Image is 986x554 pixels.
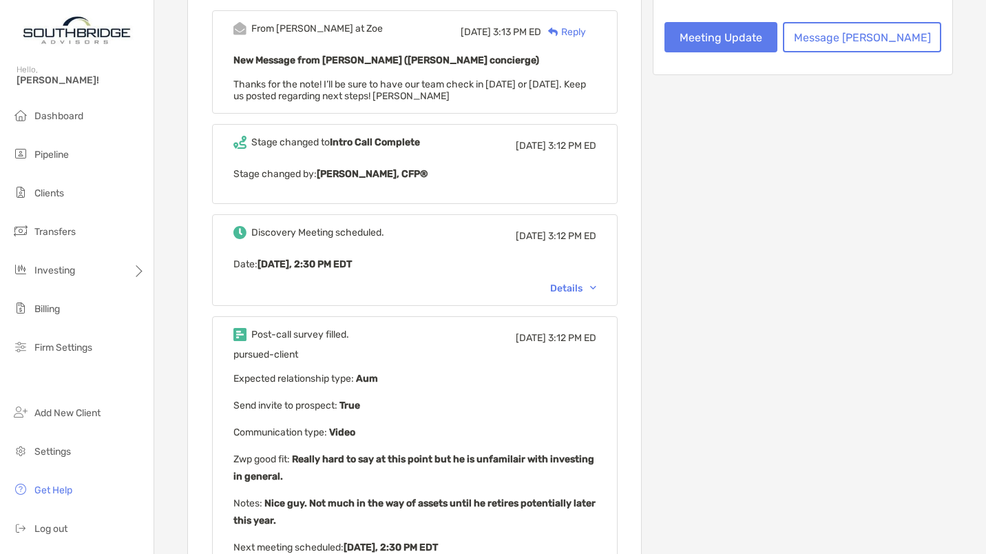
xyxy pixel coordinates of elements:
span: Add New Client [34,407,101,419]
span: Investing [34,265,75,276]
p: Send invite to prospect : [233,397,596,414]
img: dashboard icon [12,107,29,123]
img: Event icon [233,226,246,239]
img: Zoe Logo [17,6,137,55]
span: 3:13 PM ED [493,26,541,38]
button: Message [PERSON_NAME] [783,22,941,52]
img: Reply icon [548,28,558,37]
b: True [337,400,360,411]
span: Dashboard [34,110,83,122]
span: Settings [34,446,71,458]
b: Video [327,427,355,438]
p: Zwp good fit : [233,451,596,485]
b: Intro Call Complete [330,136,420,148]
span: [PERSON_NAME]! [17,74,145,86]
span: Log out [34,523,67,535]
img: settings icon [12,442,29,459]
b: [DATE], 2:30 PM EDT [344,542,438,553]
span: Clients [34,187,64,199]
div: Details [550,283,596,294]
img: billing icon [12,300,29,316]
span: Pipeline [34,149,69,161]
span: [DATE] [516,230,546,242]
img: clients icon [12,184,29,201]
p: Communication type : [233,424,596,441]
b: [DATE], 2:30 PM EDT [258,258,352,270]
span: Transfers [34,226,76,238]
b: Nice guy. Not much in the way of assets until he retires potentially later this year. [233,497,596,526]
button: Meeting Update [664,22,777,52]
img: Event icon [233,328,246,341]
div: Post-call survey filled. [251,329,349,340]
span: 3:12 PM ED [548,332,596,344]
img: Event icon [233,136,246,149]
p: Expected relationship type : [233,370,596,387]
span: [DATE] [516,140,546,152]
span: pursued-client [233,349,298,360]
img: add_new_client icon [12,404,29,420]
span: 3:12 PM ED [548,140,596,152]
img: Event icon [233,22,246,35]
img: investing icon [12,261,29,278]
b: Aum [354,373,378,384]
p: Notes : [233,495,596,529]
b: Really hard to say at this point but he is unfamilair with investing in general. [233,453,594,482]
img: get-help icon [12,481,29,497]
span: Get Help [34,484,72,496]
b: [PERSON_NAME], CFP® [317,168,428,180]
p: Date : [233,256,596,273]
div: Discovery Meeting scheduled. [251,227,384,238]
span: Billing [34,303,60,315]
img: pipeline icon [12,145,29,162]
b: New Message from [PERSON_NAME] ([PERSON_NAME] concierge) [233,54,539,66]
span: Firm Settings [34,342,92,353]
p: Stage changed by: [233,165,596,183]
div: Stage changed to [251,136,420,148]
span: 3:12 PM ED [548,230,596,242]
img: logout icon [12,520,29,536]
span: [DATE] [516,332,546,344]
div: Reply [541,25,586,39]
img: firm-settings icon [12,338,29,355]
span: [DATE] [461,26,491,38]
span: Thanks for the note! I’ll be sure to have our team check in [DATE] or [DATE]. Keep us posted rega... [233,79,586,102]
img: Chevron icon [590,286,596,290]
div: From [PERSON_NAME] at Zoe [251,23,383,34]
img: transfers icon [12,223,29,239]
